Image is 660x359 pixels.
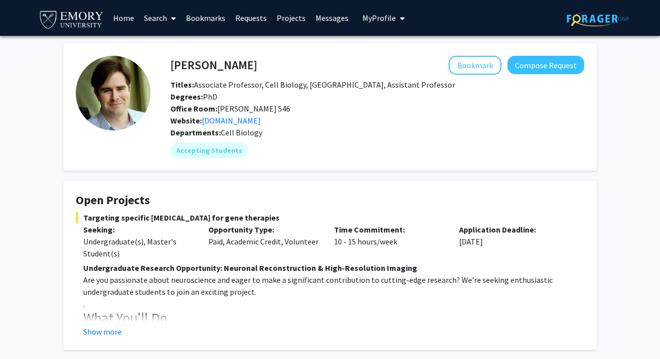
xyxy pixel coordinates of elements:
[202,116,261,125] a: Opens in a new tab
[83,298,584,310] p: .
[452,224,577,259] div: [DATE]
[362,13,396,23] span: My Profile
[76,212,584,224] span: Targeting specific [MEDICAL_DATA] for gene therapies
[221,127,262,137] span: Cell Biology
[83,263,417,273] strong: Undergraduate Research Opportunity: Neuronal Reconstruction & High-Resolution Imaging
[83,326,122,338] button: Show more
[334,224,444,236] p: Time Commitment:
[83,310,584,327] h3: What You'll Do
[201,224,326,259] div: Paid, Academic Credit, Volunteer
[181,0,230,35] a: Bookmarks
[83,274,584,298] p: Are you passionate about neuroscience and eager to make a significant contribution to cutting-edg...
[38,8,105,30] img: Emory University Logo
[76,56,151,130] img: Profile Picture
[170,104,290,114] span: [PERSON_NAME] 546
[170,56,257,74] h4: [PERSON_NAME]
[170,127,221,137] b: Departments:
[327,224,452,259] div: 10 - 15 hours/week
[170,116,202,125] b: Website:
[170,92,217,102] span: PhD
[449,56,501,75] button: Add Matt Rowan to Bookmarks
[170,80,455,90] span: Associate Professor, Cell Biology, [GEOGRAPHIC_DATA], Assistant Professor
[170,142,248,158] mat-chip: Accepting Students
[208,224,319,236] p: Opportunity Type:
[170,80,194,90] b: Titles:
[108,0,139,35] a: Home
[272,0,311,35] a: Projects
[311,0,353,35] a: Messages
[230,0,272,35] a: Requests
[507,56,584,74] button: Compose Request to Matt Rowan
[76,193,584,208] h4: Open Projects
[83,224,193,236] p: Seeking:
[567,11,629,26] img: ForagerOne Logo
[459,224,569,236] p: Application Deadline:
[139,0,181,35] a: Search
[170,104,217,114] b: Office Room:
[83,236,193,259] div: Undergraduate(s), Master's Student(s)
[170,92,203,102] b: Degrees:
